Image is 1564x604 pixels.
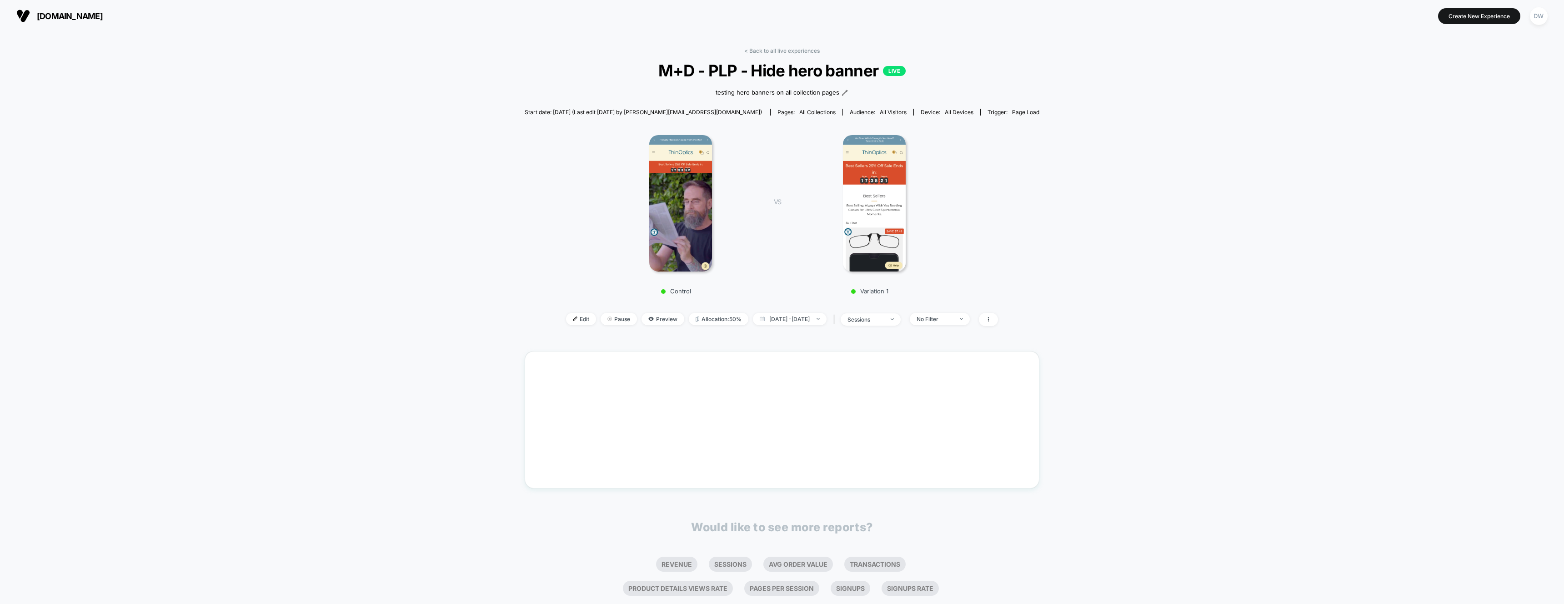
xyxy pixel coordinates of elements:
[744,581,819,596] li: Pages Per Session
[16,9,30,23] img: Visually logo
[891,318,894,320] img: end
[573,317,577,321] img: edit
[696,317,699,322] img: rebalance
[790,287,949,295] p: Variation 1
[763,557,833,572] li: Avg Order Value
[551,61,1013,80] span: M+D - PLP - Hide hero banner
[913,109,980,116] span: Device:
[774,198,781,206] span: VS
[988,109,1039,116] div: Trigger:
[525,109,762,116] span: Start date: [DATE] (Last edit [DATE] by [PERSON_NAME][EMAIL_ADDRESS][DOMAIN_NAME])
[843,135,906,272] img: Variation 1 main
[799,109,836,116] span: all collections
[850,109,907,116] div: Audience:
[566,313,596,325] span: Edit
[777,109,836,116] div: Pages:
[642,313,684,325] span: Preview
[623,581,733,596] li: Product Details Views Rate
[945,109,973,116] span: all devices
[883,66,906,76] p: LIVE
[880,109,907,116] span: All Visitors
[716,88,839,97] span: testing hero banners on all collection pages
[831,313,841,326] span: |
[601,313,637,325] span: Pause
[1438,8,1520,24] button: Create New Experience
[744,47,820,54] a: < Back to all live experiences
[847,316,884,323] div: sessions
[691,520,873,534] p: Would like to see more reports?
[1527,7,1550,25] button: DW
[689,313,748,325] span: Allocation: 50%
[1012,109,1039,116] span: Page Load
[960,318,963,320] img: end
[597,287,756,295] p: Control
[37,11,103,21] span: [DOMAIN_NAME]
[760,317,765,321] img: calendar
[882,581,939,596] li: Signups Rate
[656,557,697,572] li: Revenue
[14,9,105,23] button: [DOMAIN_NAME]
[607,317,612,321] img: end
[917,316,953,322] div: No Filter
[844,557,906,572] li: Transactions
[817,318,820,320] img: end
[649,135,712,272] img: Control main
[831,581,870,596] li: Signups
[753,313,827,325] span: [DATE] - [DATE]
[1530,7,1548,25] div: DW
[709,557,752,572] li: Sessions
